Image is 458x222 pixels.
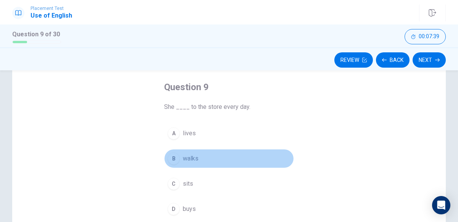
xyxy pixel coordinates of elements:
[419,34,439,40] span: 00:07:39
[376,52,410,68] button: Back
[405,29,446,44] button: 00:07:39
[31,11,72,20] h1: Use of English
[432,196,450,214] div: Open Intercom Messenger
[168,127,180,139] div: A
[164,81,294,93] h4: Question 9
[183,179,193,188] span: sits
[183,204,196,214] span: buys
[168,152,180,165] div: B
[183,129,196,138] span: lives
[183,154,198,163] span: walks
[334,52,373,68] button: Review
[164,102,294,112] span: She ____ to the store every day.
[164,149,294,168] button: Bwalks
[12,30,61,39] h1: Question 9 of 30
[164,124,294,143] button: Alives
[168,178,180,190] div: C
[31,6,72,11] span: Placement Test
[168,203,180,215] div: D
[164,199,294,219] button: Dbuys
[413,52,446,68] button: Next
[164,174,294,193] button: Csits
